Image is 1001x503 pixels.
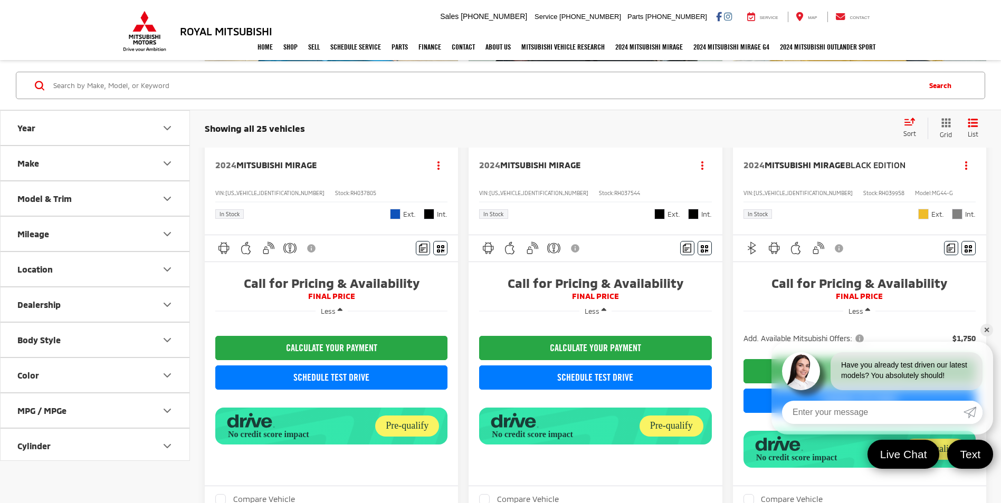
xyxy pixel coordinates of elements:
span: Stock: [335,190,350,196]
span: Service [760,15,778,20]
span: List [968,130,978,139]
div: Mileage [161,228,174,240]
img: Emergency Brake Assist [283,241,297,255]
span: Mitsubishi Mirage [236,160,317,170]
: CALCULATE YOUR PAYMENT [743,359,976,383]
div: Model & Trim [161,192,174,205]
a: About Us [480,34,516,60]
span: In Stock [748,211,768,217]
span: In Stock [483,211,503,217]
a: 2024Mitsubishi Mirage [479,159,682,171]
a: Home [252,34,278,60]
a: Schedule Test Drive [215,365,447,390]
img: Android Auto [768,241,781,255]
span: Dark Gray [952,209,962,219]
a: Schedule Test Drive [479,365,711,390]
span: VIN: [479,190,489,196]
span: Sales [440,12,459,21]
span: [PHONE_NUMBER] [559,13,621,21]
span: 2024 [215,160,236,170]
span: VIN: [215,190,225,196]
div: Location [17,264,53,274]
i: Window Sticker [437,244,444,253]
button: Comments [944,241,958,255]
img: Mitsubishi [121,11,168,52]
span: [US_VEHICLE_IDENTIFICATION_NUMBER] [489,190,588,196]
a: 2024Mitsubishi Mirage [215,159,418,171]
i: Window Sticker [701,244,708,253]
span: Int. [965,209,976,219]
span: Stock: [599,190,614,196]
span: Less [321,307,336,315]
span: RH037544 [614,190,640,196]
span: In Stock [220,211,240,217]
button: Comments [416,241,430,255]
span: Sort [903,130,916,137]
button: View Disclaimer [567,237,585,259]
button: Add. Available Mitsubishi Offers: [743,333,867,344]
button: Comments [680,241,694,255]
button: DealershipDealership [1,287,190,322]
a: Map [788,12,825,22]
img: Apple CarPlay [503,241,517,255]
button: View Disclaimer [831,237,849,259]
span: [US_VEHICLE_IDENTIFICATION_NUMBER] [225,190,325,196]
button: Actions [693,156,712,174]
button: Model & TrimModel & Trim [1,181,190,216]
span: Black Edition [845,160,905,170]
button: LocationLocation [1,252,190,286]
a: Schedule Test Drive [743,389,976,413]
div: Location [161,263,174,276]
span: Jet Black Metallic [654,209,665,219]
span: Ext. [403,209,416,219]
div: Year [161,122,174,134]
button: Window Sticker [961,241,976,255]
a: Shop [278,34,303,60]
img: Keyless Entry [262,241,275,255]
button: Search [919,72,967,99]
button: Less [579,302,612,321]
div: Body Style [17,335,61,345]
span: [US_VEHICLE_IDENTIFICATION_NUMBER] [754,190,853,196]
span: Add. Available Mitsubishi Offers: [743,333,866,344]
span: Black [688,209,699,219]
img: Apple CarPlay [789,241,803,255]
span: Black [424,209,434,219]
button: Actions [429,156,447,174]
img: Comments [419,244,427,253]
button: Less [316,302,348,321]
a: Schedule Service: Opens in a new tab [325,34,386,60]
a: Text [947,440,993,469]
span: Int. [701,209,712,219]
div: Make [161,157,174,170]
button: Actions [957,156,976,174]
span: FINAL PRICE [743,291,976,302]
a: Contact [446,34,480,60]
a: 2024 Mitsubishi Mirage [610,34,688,60]
span: Stock: [863,190,879,196]
span: Live Chat [875,447,932,461]
span: dropdown dots [437,161,440,169]
img: Comments [947,244,955,253]
button: Grid View [928,118,960,139]
a: Contact [827,12,878,22]
button: CylinderCylinder [1,429,190,463]
span: Sand Yellow W/Black Roof [918,209,929,219]
span: Call for Pricing & Availability [215,275,447,291]
span: FINAL PRICE [215,291,447,302]
img: Comments [683,244,691,253]
span: 2024 [479,160,500,170]
span: Less [849,307,863,315]
a: Sell [303,34,325,60]
span: RH037805 [350,190,376,196]
button: View Disclaimer [303,237,321,259]
span: Grid [940,130,952,139]
div: MPG / MPGe [161,404,174,417]
div: Cylinder [17,441,51,451]
a: Live Chat [867,440,940,469]
a: Service [739,12,786,22]
span: Showing all 25 vehicles [205,123,305,133]
a: Facebook: Click to visit our Facebook page [716,12,722,21]
button: Window Sticker [433,241,447,255]
img: Keyless Entry [526,241,539,255]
